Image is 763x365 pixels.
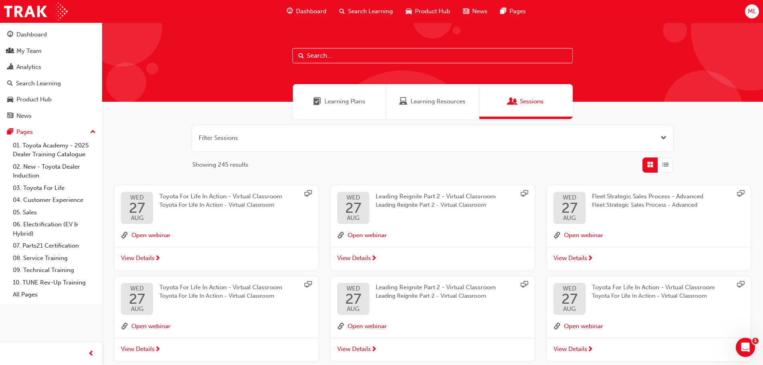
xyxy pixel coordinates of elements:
a: SessionsSessions [479,84,573,119]
span: Learning Plans [313,97,321,106]
span: View Details [337,345,371,354]
a: WED27AUGFleet Strategic Sales Process - AdvancedFleet Strategic Sales Process - Advanced [554,192,744,224]
span: sessionType_ONLINE_URL-icon [521,190,528,199]
span: Toyota For Life In Action - Virtual Classroom [159,284,282,291]
span: chart-icon [7,64,13,71]
span: Showing 245 results [192,160,248,169]
span: Leading Reignite Part 2 - Virtual Classroom [376,193,496,200]
iframe: Intercom live chat [736,338,755,357]
span: AUG [562,215,578,221]
a: View Details [115,247,318,270]
a: 06. Electrification (EV & Hybrid) [10,218,99,240]
button: WED27AUGToyota For Life In Action - Virtual ClassroomToyota For Life In Action - Virtual Classroo... [547,276,751,361]
span: up-icon [90,127,96,137]
a: WED27AUGToyota For Life In Action - Virtual ClassroomToyota For Life In Action - Virtual Classroom [121,192,312,224]
span: pages-icon [7,129,13,136]
span: Sessions [509,97,517,106]
span: guage-icon [7,31,13,38]
span: car-icon [7,96,13,103]
span: Leading Reignite Part 2 - Virtual Classroom [376,284,496,291]
button: ML [745,4,759,18]
span: WED [129,286,145,292]
span: View Details [337,254,371,263]
span: search-icon [339,6,345,16]
span: news-icon [7,113,13,120]
span: sessionType_ONLINE_URL-icon [521,281,528,290]
span: Search Learning [348,7,393,16]
div: Product Hub [16,95,52,104]
a: View Details [115,338,318,361]
button: Open webinar [564,321,603,332]
div: Dashboard [16,30,47,39]
input: Search... [292,48,573,63]
a: 08. Service Training [10,252,99,264]
span: next-icon [155,255,161,262]
a: View Details [547,247,751,270]
span: View Details [554,254,587,263]
a: Search Learning [3,76,99,91]
span: next-icon [587,346,593,353]
a: WED27AUGLeading Reignite Part 2 - Virtual ClassroomLeading Reignite Part 2 - Virtual Classroom [337,283,528,315]
a: WED27AUGToyota For Life In Action - Virtual ClassroomToyota For Life In Action - Virtual Classroom [121,283,312,315]
span: news-icon [463,6,469,16]
span: next-icon [155,346,161,353]
span: car-icon [406,6,412,16]
span: link-icon [337,321,344,332]
a: 10. TUNE Rev-Up Training [10,276,99,289]
span: Grid [647,160,653,169]
span: link-icon [121,321,128,332]
span: View Details [121,345,155,354]
span: Leading Reignite Part 2 - Virtual Classroom [376,201,496,210]
button: WED27AUGToyota For Life In Action - Virtual ClassroomToyota For Life In Action - Virtual Classroo... [115,276,318,361]
span: Dashboard [296,7,326,16]
a: Learning PlansLearning Plans [293,84,386,119]
span: next-icon [371,346,377,353]
span: Search [298,51,304,60]
button: WED27AUGFleet Strategic Sales Process - AdvancedFleet Strategic Sales Process - Advancedlink-icon... [547,186,751,270]
a: News [3,109,99,123]
span: Learning Resources [399,97,407,106]
img: Trak [4,2,68,20]
a: Product Hub [3,92,99,107]
span: Toyota For Life In Action - Virtual Classroom [159,193,282,200]
a: 07. Parts21 Certification [10,240,99,252]
a: 09. Technical Training [10,264,99,276]
a: WED27AUGLeading Reignite Part 2 - Virtual ClassroomLeading Reignite Part 2 - Virtual Classroom [337,192,528,224]
span: link-icon [121,230,128,241]
span: 27 [345,292,361,306]
a: pages-iconPages [494,3,532,20]
span: ML [748,7,756,16]
span: sessionType_ONLINE_URL-icon [737,281,744,290]
span: sessionType_ONLINE_URL-icon [304,190,312,199]
div: News [16,111,32,121]
span: AUG [129,306,145,312]
a: Analytics [3,60,99,75]
span: WED [345,195,361,201]
span: 27 [562,292,578,306]
a: WED27AUGToyota For Life In Action - Virtual ClassroomToyota For Life In Action - Virtual Classroom [554,283,744,315]
a: 04. Customer Experience [10,194,99,206]
span: Pages [509,7,526,16]
button: Open webinar [348,230,387,241]
span: search-icon [7,80,13,87]
span: 27 [129,292,145,306]
a: Learning ResourcesLearning Resources [386,84,479,119]
button: Pages [3,125,99,139]
span: View Details [554,345,587,354]
button: Open the filter [660,133,666,143]
span: Learning Plans [324,97,365,106]
span: 27 [562,201,578,215]
a: My Team [3,44,99,58]
div: Search Learning [16,79,61,88]
span: Learning Resources [411,97,465,106]
span: next-icon [371,255,377,262]
span: pages-icon [500,6,506,16]
button: WED27AUGLeading Reignite Part 2 - Virtual ClassroomLeading Reignite Part 2 - Virtual Classroomlin... [331,186,534,270]
span: link-icon [554,321,561,332]
div: Analytics [16,63,41,72]
span: sessionType_ONLINE_URL-icon [737,190,744,199]
span: Leading Reignite Part 2 - Virtual Classroom [376,292,496,301]
span: Sessions [520,97,544,106]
